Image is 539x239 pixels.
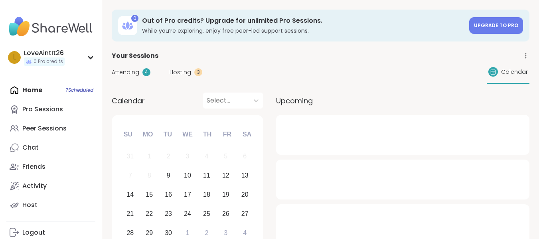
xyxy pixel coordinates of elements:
div: 13 [241,170,249,181]
div: 2 [167,151,170,162]
a: Activity [6,176,95,196]
div: We [179,126,196,143]
div: 4 [243,227,247,238]
span: Calendar [501,68,528,76]
div: Choose Thursday, September 25th, 2025 [198,205,215,222]
img: ShareWell Nav Logo [6,13,95,41]
div: 14 [126,189,134,200]
div: LoveAintIt26 [24,49,65,57]
div: 29 [146,227,153,238]
h3: Out of Pro credits? Upgrade for unlimited Pro Sessions. [142,16,464,25]
h3: While you’re exploring, enjoy free peer-led support sessions. [142,27,464,35]
div: Choose Sunday, September 21st, 2025 [122,205,139,222]
div: Not available Monday, September 8th, 2025 [141,167,158,184]
span: Hosting [170,68,191,77]
div: Not available Wednesday, September 3rd, 2025 [179,148,196,165]
div: 1 [148,151,151,162]
div: Choose Friday, September 12th, 2025 [217,167,234,184]
span: Calendar [112,95,145,106]
div: 1 [186,227,190,238]
div: 16 [165,189,172,200]
div: Choose Thursday, September 18th, 2025 [198,186,215,203]
div: 27 [241,208,249,219]
div: 20 [241,189,249,200]
div: 4 [205,151,208,162]
div: 7 [128,170,132,181]
div: 4 [142,68,150,76]
div: 2 [205,227,208,238]
a: Pro Sessions [6,100,95,119]
a: Peer Sessions [6,119,95,138]
div: Choose Tuesday, September 23rd, 2025 [160,205,177,222]
span: 0 Pro credits [34,58,63,65]
div: Choose Monday, September 22nd, 2025 [141,205,158,222]
div: 5 [224,151,227,162]
div: Th [199,126,216,143]
div: Friends [22,162,45,171]
div: Not available Tuesday, September 2nd, 2025 [160,148,177,165]
div: 30 [165,227,172,238]
div: Chat [22,143,39,152]
div: Not available Sunday, September 7th, 2025 [122,167,139,184]
span: Your Sessions [112,51,158,61]
span: Upgrade to Pro [474,22,518,29]
div: Not available Saturday, September 6th, 2025 [236,148,253,165]
div: Choose Wednesday, September 10th, 2025 [179,167,196,184]
div: 18 [203,189,210,200]
div: 3 [224,227,227,238]
a: Chat [6,138,95,157]
div: 23 [165,208,172,219]
div: 22 [146,208,153,219]
div: 8 [148,170,151,181]
div: 10 [184,170,191,181]
div: Mo [139,126,156,143]
div: Choose Saturday, September 27th, 2025 [236,205,253,222]
div: Not available Friday, September 5th, 2025 [217,148,234,165]
a: Upgrade to Pro [469,17,523,34]
div: Not available Monday, September 1st, 2025 [141,148,158,165]
div: Choose Wednesday, September 17th, 2025 [179,186,196,203]
div: Sa [238,126,256,143]
div: Peer Sessions [22,124,67,133]
div: Choose Tuesday, September 9th, 2025 [160,167,177,184]
div: 6 [243,151,247,162]
div: Pro Sessions [22,105,63,114]
div: 31 [126,151,134,162]
div: Su [119,126,137,143]
div: Not available Thursday, September 4th, 2025 [198,148,215,165]
div: Tu [159,126,176,143]
span: Upcoming [276,95,313,106]
a: Friends [6,157,95,176]
div: 11 [203,170,210,181]
div: 28 [126,227,134,238]
span: Attending [112,68,139,77]
span: L [13,52,16,63]
div: Choose Wednesday, September 24th, 2025 [179,205,196,222]
div: 15 [146,189,153,200]
div: Choose Friday, September 26th, 2025 [217,205,234,222]
div: 19 [222,189,229,200]
div: 21 [126,208,134,219]
div: Fr [218,126,236,143]
div: Choose Thursday, September 11th, 2025 [198,167,215,184]
div: Not available Sunday, August 31st, 2025 [122,148,139,165]
div: 26 [222,208,229,219]
div: Choose Monday, September 15th, 2025 [141,186,158,203]
div: Choose Friday, September 19th, 2025 [217,186,234,203]
div: 3 [186,151,190,162]
div: Choose Tuesday, September 16th, 2025 [160,186,177,203]
div: Logout [22,228,45,237]
a: Host [6,196,95,215]
div: 12 [222,170,229,181]
div: Host [22,201,38,209]
div: Choose Sunday, September 14th, 2025 [122,186,139,203]
div: 25 [203,208,210,219]
div: 17 [184,189,191,200]
div: 9 [167,170,170,181]
div: 3 [194,68,202,76]
div: 24 [184,208,191,219]
div: Choose Saturday, September 20th, 2025 [236,186,253,203]
div: Activity [22,182,47,190]
div: Choose Saturday, September 13th, 2025 [236,167,253,184]
div: 0 [131,15,138,22]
